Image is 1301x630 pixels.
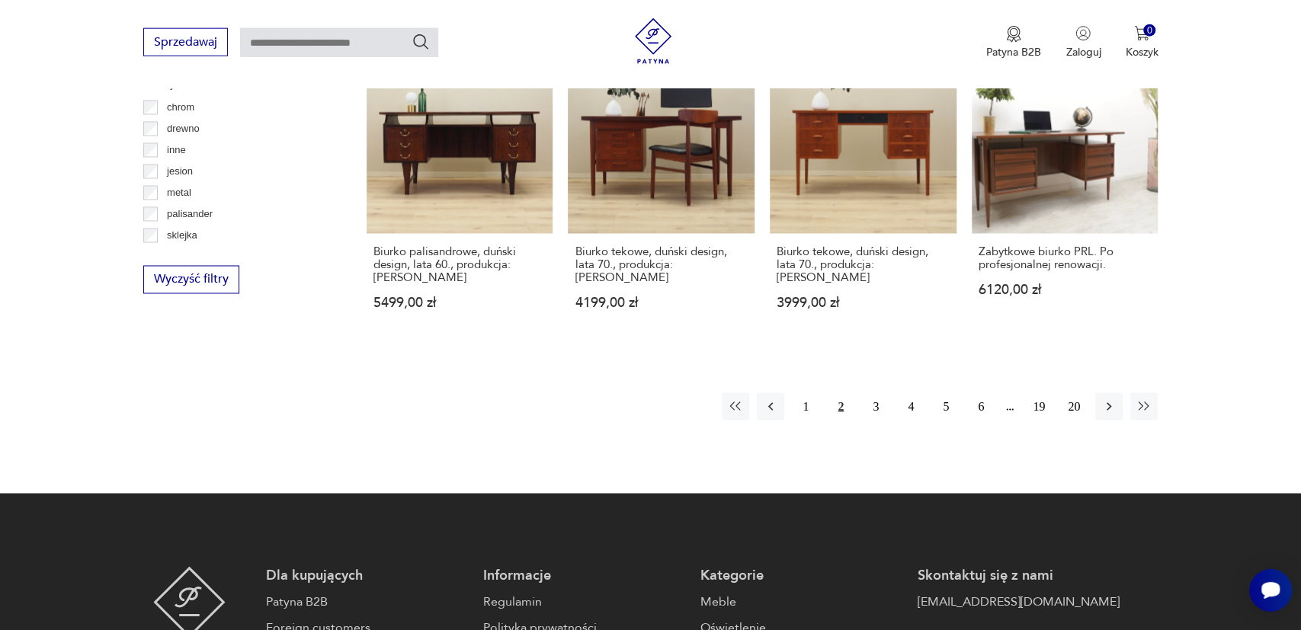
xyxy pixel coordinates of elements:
[568,48,755,341] a: Biurko tekowe, duński design, lata 70., produkcja: DaniaBiurko tekowe, duński design, lata 70., p...
[827,393,854,421] button: 2
[412,33,430,51] button: Szukaj
[918,593,1120,611] a: [EMAIL_ADDRESS][DOMAIN_NAME]
[167,206,213,223] p: palisander
[143,28,228,56] button: Sprzedawaj
[1075,26,1091,41] img: Ikonka użytkownika
[373,297,546,310] p: 5499,00 zł
[700,567,902,585] p: Kategorie
[1125,26,1158,59] button: 0Koszyk
[575,246,748,285] h3: Biurko tekowe, duński design, lata 70., produkcja: [PERSON_NAME]
[167,164,193,181] p: jesion
[266,593,468,611] a: Patyna B2B
[986,26,1041,59] button: Patyna B2B
[630,18,676,64] img: Patyna - sklep z meblami i dekoracjami vintage
[932,393,960,421] button: 5
[266,567,468,585] p: Dla kupujących
[897,393,924,421] button: 4
[979,284,1152,297] p: 6120,00 zł
[770,48,957,341] a: Biurko tekowe, duński design, lata 70., produkcja: DaniaBiurko tekowe, duński design, lata 70., p...
[575,297,748,310] p: 4199,00 zł
[918,567,1120,585] p: Skontaktuj się z nami
[1060,393,1088,421] button: 20
[143,38,228,49] a: Sprzedawaj
[1143,24,1156,37] div: 0
[972,48,1158,341] a: Zabytkowe biurko PRL. Po profesjonalnej renowacji.Zabytkowe biurko PRL. Po profesjonalnej renowac...
[986,45,1041,59] p: Patyna B2B
[167,142,186,159] p: inne
[967,393,995,421] button: 6
[862,393,889,421] button: 3
[979,246,1152,272] h3: Zabytkowe biurko PRL. Po profesjonalnej renowacji.
[483,567,685,585] p: Informacje
[777,297,950,310] p: 3999,00 zł
[792,393,819,421] button: 1
[373,246,546,285] h3: Biurko palisandrowe, duński design, lata 60., produkcja: [PERSON_NAME]
[143,266,239,294] button: Wyczyść filtry
[1006,26,1021,43] img: Ikona medalu
[1025,393,1053,421] button: 19
[167,228,197,245] p: sklejka
[1065,26,1101,59] button: Zaloguj
[367,48,553,341] a: Biurko palisandrowe, duński design, lata 60., produkcja: DaniaBiurko palisandrowe, duński design,...
[167,100,194,117] p: chrom
[1134,26,1149,41] img: Ikona koszyka
[777,246,950,285] h3: Biurko tekowe, duński design, lata 70., produkcja: [PERSON_NAME]
[1249,569,1292,612] iframe: Smartsupp widget button
[700,593,902,611] a: Meble
[167,121,200,138] p: drewno
[1125,45,1158,59] p: Koszyk
[167,185,191,202] p: metal
[483,593,685,611] a: Regulamin
[167,249,190,266] p: szkło
[1065,45,1101,59] p: Zaloguj
[986,26,1041,59] a: Ikona medaluPatyna B2B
